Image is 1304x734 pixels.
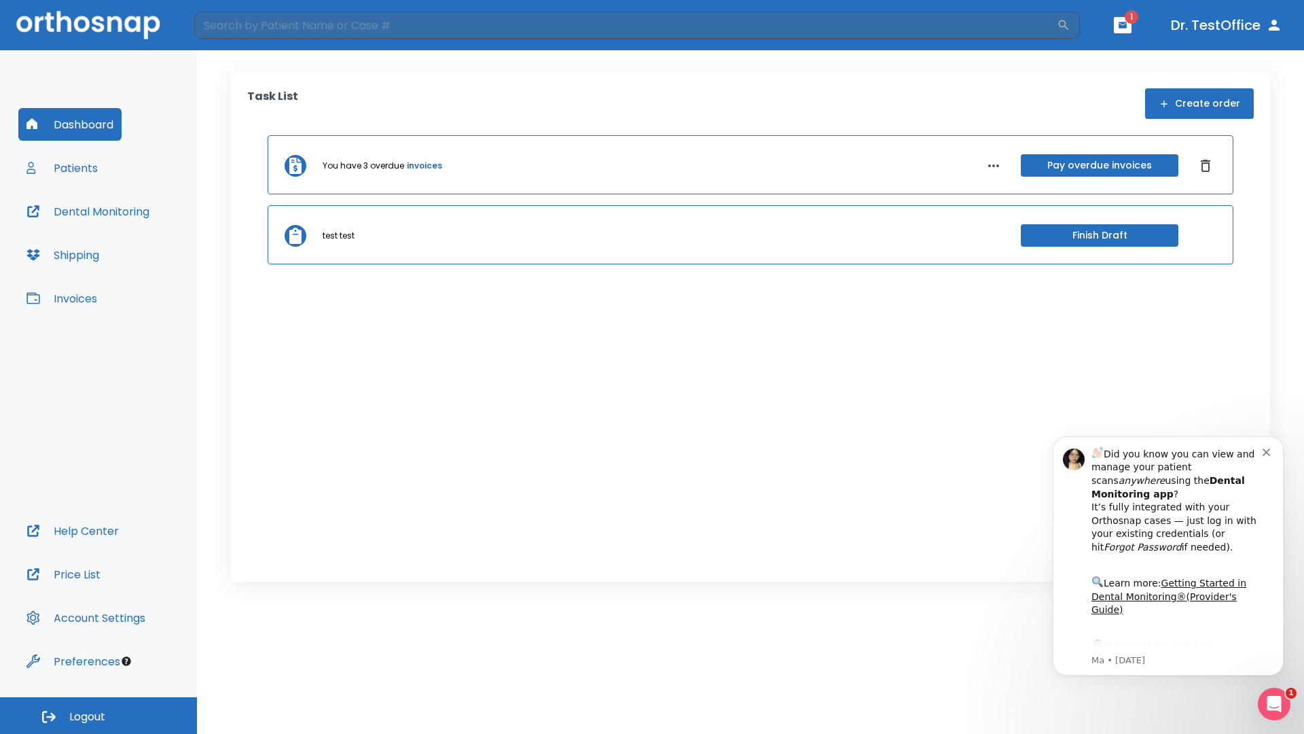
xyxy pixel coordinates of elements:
[407,160,442,172] a: invoices
[59,222,230,291] div: Download the app: | ​ Let us know if you need help getting started!
[1195,155,1216,177] button: Dismiss
[323,230,355,242] p: test test
[1258,688,1290,720] iframe: Intercom live chat
[18,239,107,271] button: Shipping
[59,239,230,251] p: Message from Ma, sent 3w ago
[1145,88,1254,119] button: Create order
[18,282,105,315] button: Invoices
[323,160,404,172] p: You have 3 overdue
[120,655,132,667] div: Tooltip anchor
[18,558,109,591] button: Price List
[1032,416,1304,697] iframe: Intercom notifications message
[59,225,180,249] a: App Store
[1165,13,1288,37] button: Dr. TestOffice
[18,108,122,141] button: Dashboard
[18,645,128,678] button: Preferences
[69,710,105,724] span: Logout
[18,152,106,184] button: Patients
[18,601,153,634] button: Account Settings
[1286,688,1297,699] span: 1
[247,88,298,119] p: Task List
[1021,154,1178,177] button: Pay overdue invoices
[230,29,241,40] button: Dismiss notification
[1021,224,1178,247] button: Finish Draft
[18,195,158,228] button: Dental Monitoring
[1125,10,1138,24] span: 1
[18,514,127,547] button: Help Center
[194,12,1057,39] input: Search by Patient Name or Case #
[16,11,160,39] img: Orthosnap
